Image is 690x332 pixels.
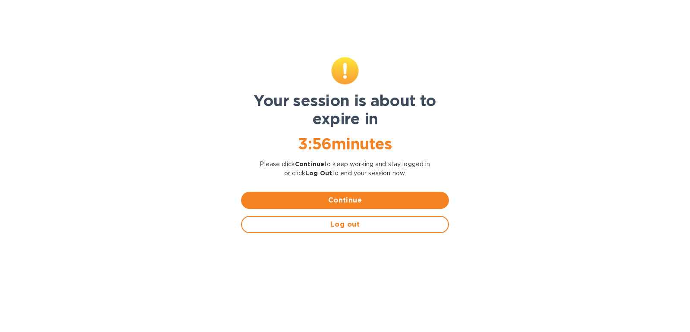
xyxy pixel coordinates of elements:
span: Log out [249,219,441,230]
h1: 3 : 56 minutes [241,135,449,153]
span: Continue [248,195,442,206]
button: Continue [241,192,449,209]
button: Log out [241,216,449,233]
h1: Your session is about to expire in [241,92,449,128]
p: Please click to keep working and stay logged in or click to end your session now. [241,160,449,178]
b: Continue [295,161,324,168]
b: Log Out [305,170,332,177]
